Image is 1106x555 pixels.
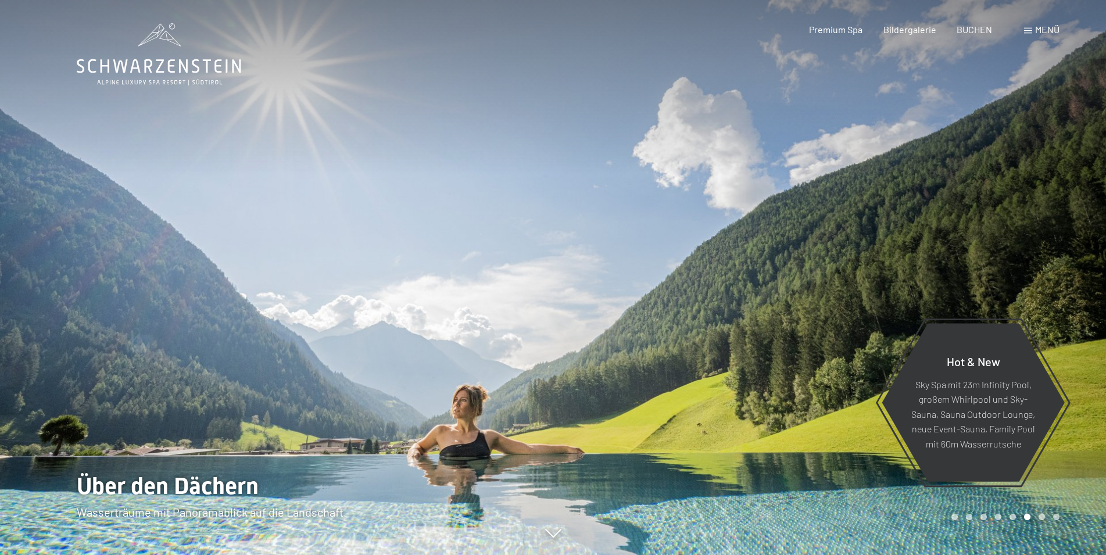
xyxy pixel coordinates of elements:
div: Carousel Page 4 [995,514,1001,520]
div: Carousel Page 1 [951,514,958,520]
div: Carousel Page 3 [980,514,987,520]
span: Hot & New [947,354,1000,368]
div: Carousel Pagination [947,514,1060,520]
div: Carousel Page 2 [966,514,972,520]
div: Carousel Page 7 [1039,514,1045,520]
a: Bildergalerie [883,24,936,35]
a: BUCHEN [957,24,992,35]
div: Carousel Page 8 [1053,514,1060,520]
a: Hot & New Sky Spa mit 23m Infinity Pool, großem Whirlpool und Sky-Sauna, Sauna Outdoor Lounge, ne... [881,323,1065,482]
div: Carousel Page 6 (Current Slide) [1024,514,1030,520]
p: Sky Spa mit 23m Infinity Pool, großem Whirlpool und Sky-Sauna, Sauna Outdoor Lounge, neue Event-S... [910,377,1036,451]
span: Menü [1035,24,1060,35]
div: Carousel Page 5 [1010,514,1016,520]
a: Premium Spa [809,24,862,35]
